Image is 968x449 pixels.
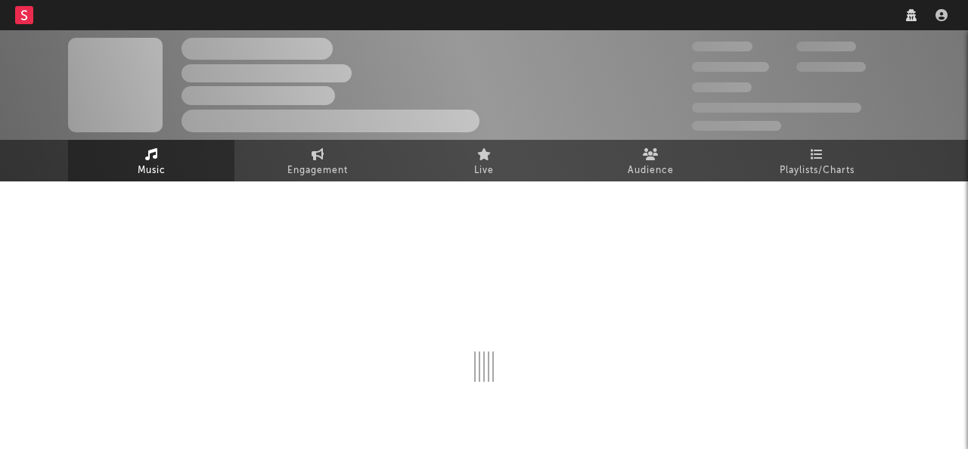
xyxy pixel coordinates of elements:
a: Playlists/Charts [734,140,900,181]
span: 50,000,000 [692,62,769,72]
a: Live [401,140,567,181]
span: 100,000 [692,82,752,92]
span: 1,000,000 [796,62,866,72]
a: Music [68,140,234,181]
span: Live [474,162,494,180]
span: Audience [628,162,674,180]
span: Engagement [287,162,348,180]
span: Jump Score: 85.0 [692,121,781,131]
span: 50,000,000 Monthly Listeners [692,103,861,113]
a: Audience [567,140,734,181]
span: 300,000 [692,42,752,51]
a: Engagement [234,140,401,181]
span: Music [138,162,166,180]
span: Playlists/Charts [780,162,855,180]
span: 100,000 [796,42,856,51]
